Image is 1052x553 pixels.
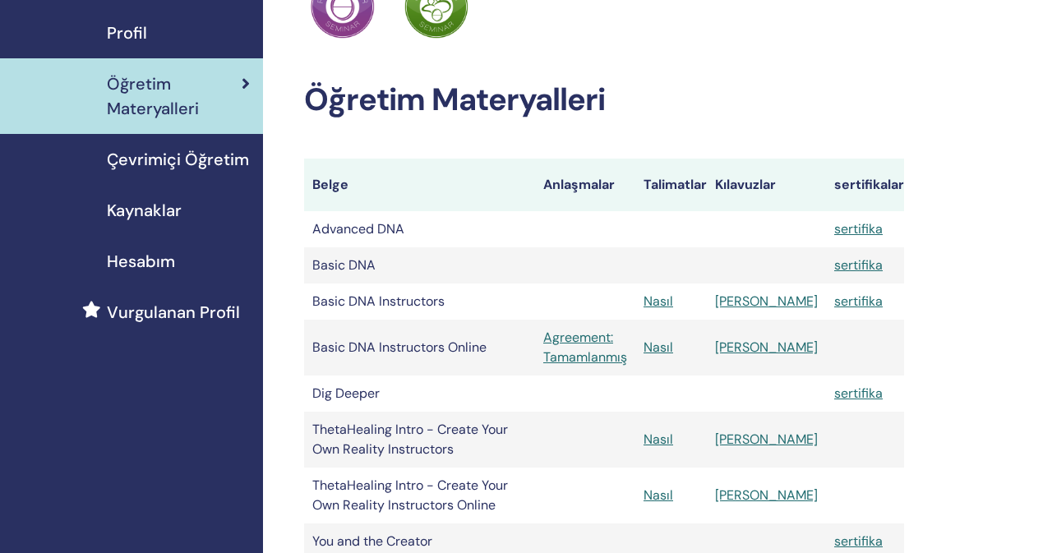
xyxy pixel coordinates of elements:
[543,328,627,367] a: Agreement: Tamamlanmış
[715,486,818,504] a: [PERSON_NAME]
[304,376,535,412] td: Dig Deeper
[834,293,883,310] a: sertifika
[715,339,818,356] a: [PERSON_NAME]
[707,159,826,211] th: Kılavuzlar
[107,147,249,172] span: Çevrimiçi Öğretim
[826,159,904,211] th: sertifikalar
[644,431,673,448] a: Nasıl
[834,532,883,550] a: sertifika
[635,159,707,211] th: Talimatlar
[304,159,535,211] th: Belge
[715,293,818,310] a: [PERSON_NAME]
[535,159,635,211] th: Anlaşmalar
[107,21,147,45] span: Profil
[107,198,182,223] span: Kaynaklar
[107,71,242,121] span: Öğretim Materyalleri
[834,220,883,237] a: sertifika
[304,412,535,468] td: ThetaHealing Intro - Create Your Own Reality Instructors
[304,320,535,376] td: Basic DNA Instructors Online
[304,247,535,283] td: Basic DNA
[715,431,818,448] a: [PERSON_NAME]
[304,468,535,523] td: ThetaHealing Intro - Create Your Own Reality Instructors Online
[304,81,904,119] h2: Öğretim Materyalleri
[107,249,175,274] span: Hesabım
[644,486,673,504] a: Nasıl
[834,385,883,402] a: sertifika
[834,256,883,274] a: sertifika
[107,300,240,325] span: Vurgulanan Profil
[644,293,673,310] a: Nasıl
[304,211,535,247] td: Advanced DNA
[304,283,535,320] td: Basic DNA Instructors
[644,339,673,356] a: Nasıl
